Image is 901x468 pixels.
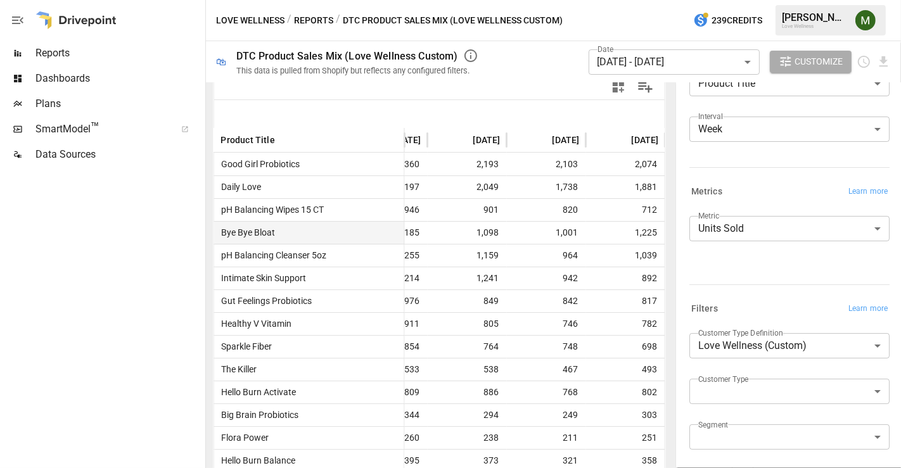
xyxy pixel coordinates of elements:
span: 842 [513,290,579,312]
div: Week [689,117,890,142]
span: 239 Credits [712,13,762,28]
div: Product Title [689,71,890,96]
span: 303 [592,404,658,426]
span: 942 [513,267,579,289]
span: 1,241 [433,267,500,289]
span: Learn more [848,186,888,198]
span: 2,049 [433,176,500,198]
span: 849 [433,290,500,312]
span: 211 [513,427,579,449]
span: 1,039 [592,244,658,267]
div: 🛍 [216,56,226,68]
h6: Metrics [691,185,722,199]
button: Sort [533,131,551,149]
button: Sort [276,131,293,149]
span: Reports [35,46,203,61]
span: 964 [513,244,579,267]
span: [DATE] [552,134,579,146]
button: Sort [612,131,630,149]
label: Metric [698,210,719,221]
span: 817 [592,290,658,312]
span: 1,738 [513,176,579,198]
span: 782 [592,313,658,335]
span: Intimate Skin Support [216,273,306,283]
span: Product Title [220,134,274,146]
div: [PERSON_NAME] [782,11,848,23]
span: 1,159 [433,244,500,267]
span: [DATE] [473,134,500,146]
div: / [336,13,340,28]
span: 712 [592,199,658,221]
span: 493 [592,358,658,381]
span: 2,103 [513,153,579,175]
span: Healthy V Vitamin [216,319,291,329]
span: Learn more [848,303,888,315]
span: 2,074 [592,153,658,175]
button: Reports [294,13,333,28]
div: Love Wellness (Custom) [689,333,890,358]
span: 2,193 [433,153,500,175]
span: Gut Feelings Probiotics [216,296,312,306]
div: This data is pulled from Shopify but reflects any configured filters. [236,66,470,75]
span: 249 [513,404,579,426]
span: 746 [513,313,579,335]
span: 820 [513,199,579,221]
button: Sort [454,131,471,149]
span: 294 [433,404,500,426]
span: SmartModel [35,122,167,137]
label: Interval [698,111,723,122]
span: 467 [513,358,579,381]
div: DTC Product Sales Mix (Love Wellness Custom) [236,50,458,62]
span: 892 [592,267,658,289]
label: Customer Type Definition [698,327,783,338]
span: Flora Power [216,433,269,443]
span: Hello Burn Balance [216,455,295,465]
button: Love Wellness [216,13,284,28]
span: 1,881 [592,176,658,198]
span: 768 [513,381,579,403]
span: Customize [795,54,843,70]
span: 698 [592,336,658,358]
label: Customer Type [698,374,749,384]
button: Download report [876,54,891,69]
button: Manage Columns [631,73,660,101]
span: The Killer [216,364,257,374]
img: Meredith Lacasse [855,10,876,30]
span: Data Sources [35,147,203,162]
span: 901 [433,199,500,221]
span: Dashboards [35,71,203,86]
span: 802 [592,381,658,403]
span: 1,098 [433,222,500,244]
span: ™ [91,120,99,136]
span: Big Brain Probiotics [216,410,298,420]
div: Units Sold [689,216,890,241]
span: Bye Bye Bloat [216,227,275,237]
span: [DATE] [631,134,658,146]
span: Daily Love [216,182,261,192]
span: 764 [433,336,500,358]
span: Sparkle Fiber [216,341,272,351]
span: 251 [592,427,658,449]
button: Customize [770,51,852,73]
div: [DATE] - [DATE] [589,49,760,75]
div: / [287,13,291,28]
span: 805 [433,313,500,335]
label: Date [597,44,613,54]
button: Schedule report [857,54,871,69]
span: 748 [513,336,579,358]
span: 1,001 [513,222,579,244]
label: Segment [698,419,728,430]
button: 239Credits [688,9,767,32]
span: Good Girl Probiotics [216,159,300,169]
button: Meredith Lacasse [848,3,883,38]
h6: Filters [691,302,718,316]
span: 886 [433,381,500,403]
span: pH Balancing Cleanser 5oz [216,250,326,260]
span: 238 [433,427,500,449]
span: pH Balancing Wipes 15 CT [216,205,324,215]
div: Love Wellness [782,23,848,29]
span: 1,225 [592,222,658,244]
span: Plans [35,96,203,111]
span: 538 [433,358,500,381]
